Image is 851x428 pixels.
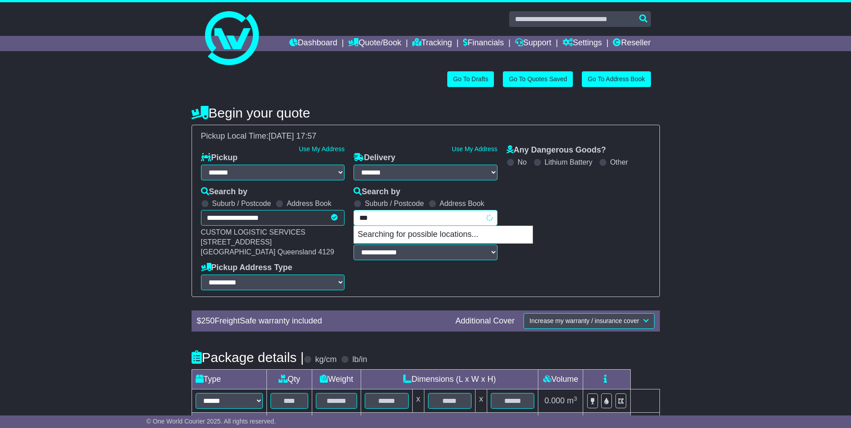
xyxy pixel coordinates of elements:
td: Dimensions (L x W x H) [361,370,538,389]
a: Dashboard [289,36,337,51]
a: Go To Address Book [582,71,650,87]
label: kg/cm [315,355,336,365]
a: Use My Address [452,145,498,153]
span: [STREET_ADDRESS] [201,238,272,246]
a: Tracking [412,36,452,51]
div: Pickup Local Time: [196,131,655,141]
button: Increase my warranty / insurance cover [524,313,654,329]
label: Search by [353,187,400,197]
td: Weight [312,370,361,389]
a: Financials [463,36,504,51]
td: x [412,389,424,413]
h4: Begin your quote [192,105,660,120]
a: Reseller [613,36,650,51]
div: $ FreightSafe warranty included [192,316,451,326]
p: Searching for possible locations... [354,226,532,243]
label: No [518,158,527,166]
label: Pickup Address Type [201,263,292,273]
div: Additional Cover [451,316,519,326]
span: CUSTOM LOGISTIC SERVICES [201,228,305,236]
a: Support [515,36,551,51]
label: Address Book [440,199,484,208]
label: Any Dangerous Goods? [506,145,606,155]
label: Address Book [287,199,332,208]
td: Type [192,370,266,389]
span: 0.000 [545,396,565,405]
a: Use My Address [299,145,345,153]
a: Go To Quotes Saved [503,71,573,87]
td: Volume [538,370,583,389]
span: Increase my warranty / insurance cover [529,317,639,324]
td: Qty [266,370,312,389]
span: 250 [201,316,215,325]
label: Suburb / Postcode [365,199,424,208]
span: [DATE] 17:57 [269,131,317,140]
label: Pickup [201,153,238,163]
span: [GEOGRAPHIC_DATA] Queensland 4129 [201,248,334,256]
label: Suburb / Postcode [212,199,271,208]
label: Lithium Battery [545,158,593,166]
span: m [567,396,577,405]
label: Delivery [353,153,395,163]
a: Quote/Book [348,36,401,51]
a: Settings [563,36,602,51]
label: lb/in [352,355,367,365]
sup: 3 [574,395,577,402]
h4: Package details | [192,350,304,365]
label: Other [610,158,628,166]
td: x [476,389,487,413]
label: Search by [201,187,248,197]
a: Go To Drafts [447,71,494,87]
span: © One World Courier 2025. All rights reserved. [146,418,276,425]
